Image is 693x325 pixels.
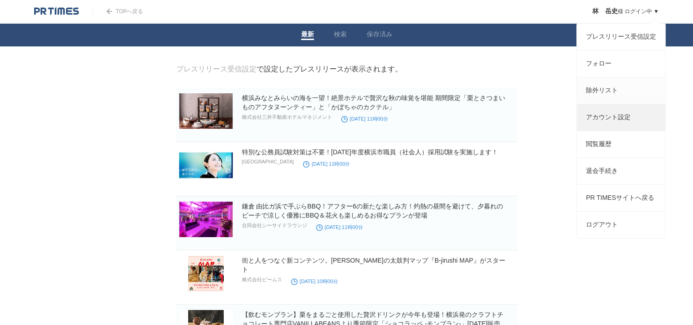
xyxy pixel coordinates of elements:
[291,279,338,284] time: [DATE] 10時00分
[316,224,363,230] time: [DATE] 11時00分
[242,148,498,156] a: 特別な公務員試験対策は不要！[DATE]年度横浜市職員（社会人）採用試験を実施します！
[367,30,392,40] a: 保存済み
[242,94,505,111] a: 横浜みなとみらいの海を一望！絶景ホテルで贅沢な秋の味覚を堪能 期間限定「栗とさつまいものアフタヌーンティー」と「かぼちゃのカクテル」
[303,161,350,167] time: [DATE] 11時00分
[577,131,665,157] a: 閲覧履歴
[176,65,402,74] div: で設定したプレスリリースが表示されます。
[179,147,233,183] img: 特別な公務員試験対策は不要！令和７年度横浜市職員（社会人）採用試験を実施します！
[592,8,659,15] a: 林 岳史様 ログイン中 ▼
[176,65,257,73] a: プレスリリース受信設定
[242,114,332,121] p: 株式会社三井不動産ホテルマネジメント
[577,212,665,238] a: ログアウト
[242,257,505,273] a: 街と人をつなぐ新コンテンツ。[PERSON_NAME]の太鼓判マップ『B-jirushi MAP』がスタート
[34,7,79,16] img: logo.png
[577,77,665,104] a: 除外リスト
[179,256,233,291] img: 街と人をつなぐ新コンテンツ。ビームスの太鼓判マップ『B-jirushi MAP』がスタート
[92,8,143,15] a: TOPへ戻る
[577,24,665,50] a: プレスリリース受信設定
[577,51,665,77] a: フォロー
[577,158,665,184] a: 退会手続き
[242,203,503,219] a: 鎌倉 由比ガ浜で手ぶらBBQ！アフター6の新たな楽しみ方！灼熱の昼間を避けて、夕暮れのビーチで涼しく優雅にBBQ＆花火も楽しめるお得なプランが登場
[242,276,282,283] p: 株式会社ビームス
[577,185,665,211] a: PR TIMESサイトへ戻る
[179,202,233,237] img: 鎌倉 由比ガ浜で手ぶらBBQ！アフター6の新たな楽しみ方！灼熱の昼間を避けて、夕暮れのビーチで涼しく優雅にBBQ＆花火も楽しめるお得なプランが登場
[341,116,388,122] time: [DATE] 11時00分
[334,30,347,40] a: 検索
[301,30,314,40] a: 最新
[592,7,617,15] span: 林 岳史
[107,9,112,14] img: arrow.png
[577,104,665,131] a: アカウント設定
[179,93,233,129] img: 横浜みなとみらいの海を一望！絶景ホテルで贅沢な秋の味覚を堪能 期間限定「栗とさつまいものアフタヌーンティー」と「かぼちゃのカクテル」
[242,159,294,164] p: [GEOGRAPHIC_DATA]
[242,222,307,229] p: 合同会社シーサイドラウンジ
